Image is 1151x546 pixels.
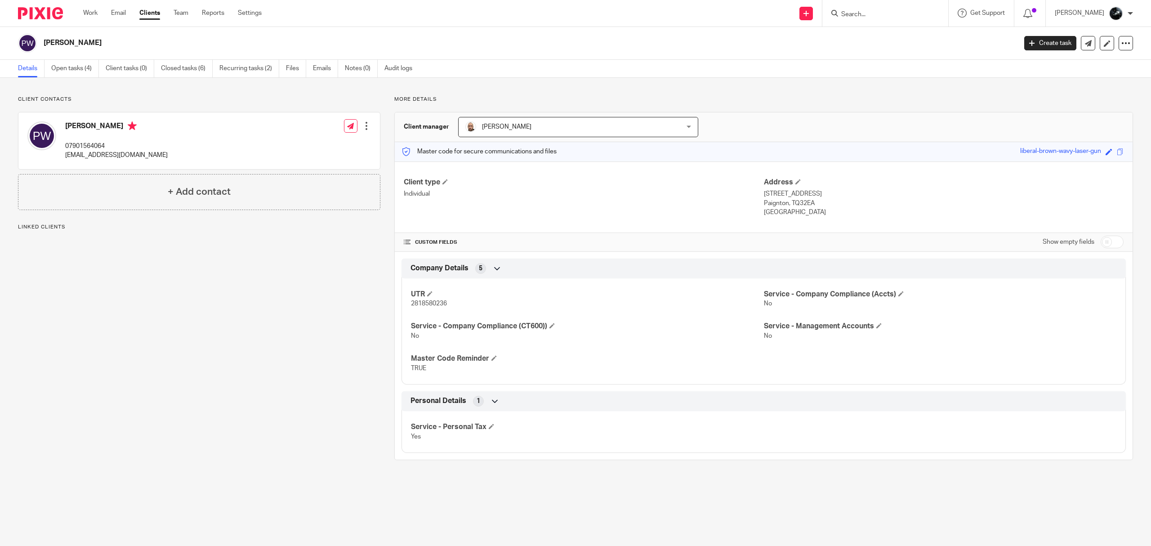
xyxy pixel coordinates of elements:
h4: Client type [404,178,763,187]
span: Yes [411,434,421,440]
p: More details [394,96,1133,103]
input: Search [840,11,921,19]
span: TRUE [411,365,426,371]
span: No [764,300,772,307]
div: liberal-brown-wavy-laser-gun [1020,147,1101,157]
span: 2818580236 [411,300,447,307]
p: Master code for secure communications and files [402,147,557,156]
a: Settings [238,9,262,18]
h4: Service - Management Accounts [764,322,1116,331]
h4: UTR [411,290,763,299]
p: [GEOGRAPHIC_DATA] [764,208,1124,217]
h2: [PERSON_NAME] [44,38,817,48]
a: Email [111,9,126,18]
p: Individual [404,189,763,198]
img: svg%3E [27,121,56,150]
a: Audit logs [384,60,419,77]
p: 07901564064 [65,142,168,151]
h4: [PERSON_NAME] [65,121,168,133]
h4: Service - Company Compliance (CT600)) [411,322,763,331]
p: [STREET_ADDRESS] [764,189,1124,198]
span: [PERSON_NAME] [482,124,531,130]
h4: Address [764,178,1124,187]
h3: Client manager [404,122,449,131]
span: Personal Details [410,396,466,406]
span: No [764,333,772,339]
p: [PERSON_NAME] [1055,9,1104,18]
h4: CUSTOM FIELDS [404,239,763,246]
p: [EMAIL_ADDRESS][DOMAIN_NAME] [65,151,168,160]
a: Recurring tasks (2) [219,60,279,77]
h4: Service - Personal Tax [411,422,763,432]
h4: Service - Company Compliance (Accts) [764,290,1116,299]
img: svg%3E [18,34,37,53]
a: Work [83,9,98,18]
a: Closed tasks (6) [161,60,213,77]
p: Paignton, TQ32EA [764,199,1124,208]
span: No [411,333,419,339]
a: Files [286,60,306,77]
a: Client tasks (0) [106,60,154,77]
a: Team [174,9,188,18]
a: Details [18,60,45,77]
img: 1000002122.jpg [1109,6,1123,21]
label: Show empty fields [1043,237,1094,246]
h4: + Add contact [168,185,231,199]
a: Create task [1024,36,1076,50]
a: Reports [202,9,224,18]
a: Clients [139,9,160,18]
img: Pixie [18,7,63,19]
span: 1 [477,397,480,406]
img: Daryl.jpg [465,121,476,132]
span: 5 [479,264,482,273]
span: Company Details [410,264,468,273]
p: Client contacts [18,96,380,103]
h4: Master Code Reminder [411,354,763,363]
a: Emails [313,60,338,77]
a: Notes (0) [345,60,378,77]
p: Linked clients [18,224,380,231]
a: Open tasks (4) [51,60,99,77]
i: Primary [128,121,137,130]
span: Get Support [970,10,1005,16]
